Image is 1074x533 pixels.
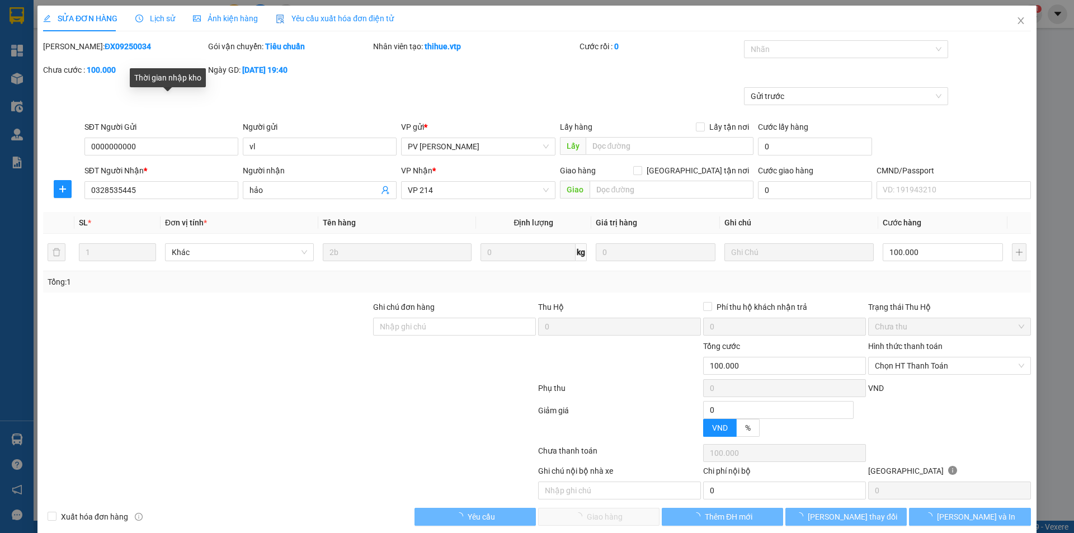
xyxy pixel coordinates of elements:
[703,465,866,482] div: Chi phí nội bộ
[758,138,872,155] input: Cước lấy hàng
[84,164,238,177] div: SĐT Người Nhận
[925,512,937,520] span: loading
[712,301,812,313] span: Phí thu hộ khách nhận trả
[868,465,1031,482] div: [GEOGRAPHIC_DATA]
[705,121,753,133] span: Lấy tận nơi
[373,303,435,312] label: Ghi chú đơn hàng
[758,181,872,199] input: Cước giao hàng
[576,243,587,261] span: kg
[808,511,897,523] span: [PERSON_NAME] thay đổi
[937,511,1015,523] span: [PERSON_NAME] và In
[105,42,151,51] b: ĐX09250034
[193,14,258,23] span: Ảnh kiện hàng
[408,138,549,155] span: PV Đức Xuyên
[373,40,577,53] div: Nhân viên tạo:
[948,466,957,475] span: info-circle
[538,303,564,312] span: Thu Hộ
[208,40,371,53] div: Gói vận chuyển:
[1005,6,1037,37] button: Close
[54,185,71,194] span: plus
[323,243,472,261] input: VD: Bàn, Ghế
[414,508,536,526] button: Yêu cầu
[875,318,1024,335] span: Chưa thu
[745,423,751,432] span: %
[402,121,555,133] div: VP gửi
[705,511,752,523] span: Thêm ĐH mới
[693,512,705,520] span: loading
[43,40,206,53] div: [PERSON_NAME]:
[560,122,592,131] span: Lấy hàng
[455,512,468,520] span: loading
[537,404,702,442] div: Giảm giá
[758,122,808,131] label: Cước lấy hàng
[785,508,907,526] button: [PERSON_NAME] thay đổi
[537,382,702,402] div: Phụ thu
[276,14,394,23] span: Yêu cầu xuất hóa đơn điện tử
[193,15,201,22] span: picture
[596,218,637,227] span: Giá trị hàng
[868,384,884,393] span: VND
[43,15,51,22] span: edit
[265,42,305,51] b: Tiêu chuẩn
[614,42,619,51] b: 0
[560,166,596,175] span: Giao hàng
[172,244,307,261] span: Khác
[537,445,702,464] div: Chưa thanh toán
[720,212,878,234] th: Ghi chú
[560,137,586,155] span: Lấy
[87,65,116,74] b: 100.000
[135,14,175,23] span: Lịch sử
[1012,243,1026,261] button: plus
[875,357,1024,374] span: Chọn HT Thanh Toán
[642,164,753,177] span: [GEOGRAPHIC_DATA] tận nơi
[795,512,808,520] span: loading
[54,180,72,198] button: plus
[402,166,433,175] span: VP Nhận
[590,181,753,199] input: Dọc đường
[662,508,783,526] button: Thêm ĐH mới
[868,342,943,351] label: Hình thức thanh toán
[514,218,554,227] span: Định lượng
[586,137,753,155] input: Dọc đường
[43,14,117,23] span: SỬA ĐƠN HÀNG
[373,318,536,336] input: Ghi chú đơn hàng
[165,218,207,227] span: Đơn vị tính
[48,243,65,261] button: delete
[560,181,590,199] span: Giao
[79,218,88,227] span: SL
[243,121,397,133] div: Người gửi
[425,42,461,51] b: thihue.vtp
[868,301,1031,313] div: Trạng thái Thu Hộ
[538,508,660,526] button: Giao hàng
[242,65,288,74] b: [DATE] 19:40
[910,508,1031,526] button: [PERSON_NAME] và In
[208,64,371,76] div: Ngày GD:
[84,121,238,133] div: SĐT Người Gửi
[725,243,874,261] input: Ghi Chú
[538,465,701,482] div: Ghi chú nội bộ nhà xe
[538,482,701,499] input: Nhập ghi chú
[703,342,740,351] span: Tổng cước
[1016,16,1025,25] span: close
[758,166,813,175] label: Cước giao hàng
[56,511,133,523] span: Xuất hóa đơn hàng
[381,186,390,195] span: user-add
[712,423,728,432] span: VND
[135,15,143,22] span: clock-circle
[48,276,414,288] div: Tổng: 1
[135,513,143,521] span: info-circle
[883,218,921,227] span: Cước hàng
[408,182,549,199] span: VP 214
[130,68,206,87] div: Thời gian nhập kho
[751,88,942,105] span: Gửi trước
[243,164,397,177] div: Người nhận
[323,218,356,227] span: Tên hàng
[877,164,1030,177] div: CMND/Passport
[580,40,742,53] div: Cước rồi :
[596,243,716,261] input: 0
[43,64,206,76] div: Chưa cước :
[276,15,285,23] img: icon
[468,511,495,523] span: Yêu cầu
